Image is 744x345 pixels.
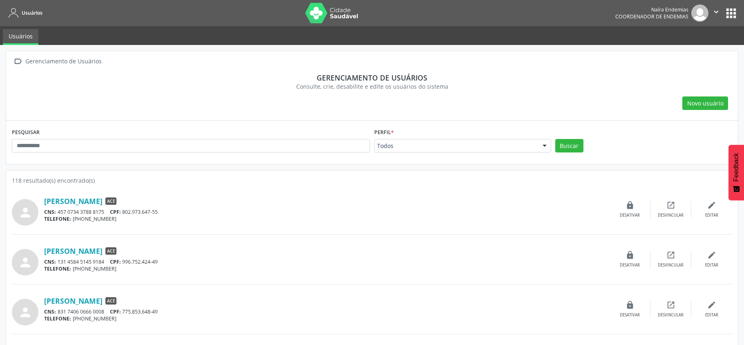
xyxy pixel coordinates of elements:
[620,262,640,268] div: Desativar
[724,6,738,20] button: apps
[682,96,728,110] button: Novo usuário
[658,262,684,268] div: Desvincular
[110,308,121,315] span: CPF:
[110,208,121,215] span: CPF:
[6,6,42,20] a: Usuários
[620,312,640,318] div: Desativar
[44,308,56,315] span: CNS:
[712,7,721,16] i: 
[18,205,33,220] i: person
[626,201,635,210] i: lock
[658,312,684,318] div: Desvincular
[666,201,675,210] i: open_in_new
[705,312,718,318] div: Editar
[44,258,610,265] div: 131 4584 5145 9184 996.752.424-49
[44,215,610,222] div: [PHONE_NUMBER]
[44,265,71,272] span: TELEFONE:
[691,4,708,22] img: img
[105,247,116,255] span: ACE
[626,251,635,260] i: lock
[12,56,24,67] i: 
[705,213,718,218] div: Editar
[626,300,635,309] i: lock
[728,145,744,200] button: Feedback - Mostrar pesquisa
[615,13,688,20] span: Coordenador de Endemias
[707,300,716,309] i: edit
[44,258,56,265] span: CNS:
[705,262,718,268] div: Editar
[44,246,103,255] a: [PERSON_NAME]
[105,297,116,305] span: ACE
[18,305,33,320] i: person
[105,197,116,205] span: ACE
[44,315,610,322] div: [PHONE_NUMBER]
[44,197,103,206] a: [PERSON_NAME]
[708,4,724,22] button: 
[44,208,610,215] div: 457 0734 3788 8175 802.973.647-55
[22,9,42,16] span: Usuários
[44,265,610,272] div: [PHONE_NUMBER]
[110,258,121,265] span: CPF:
[18,82,726,91] div: Consulte, crie, desabilite e edite os usuários do sistema
[18,73,726,82] div: Gerenciamento de usuários
[620,213,640,218] div: Desativar
[44,296,103,305] a: [PERSON_NAME]
[707,251,716,260] i: edit
[24,56,103,67] div: Gerenciamento de Usuários
[658,213,684,218] div: Desvincular
[707,201,716,210] i: edit
[733,153,740,181] span: Feedback
[12,176,732,185] div: 118 resultado(s) encontrado(s)
[44,308,610,315] div: 831 7406 0666 0008 775.853.648-49
[374,126,394,139] label: Perfil
[687,99,724,108] span: Novo usuário
[666,300,675,309] i: open_in_new
[44,208,56,215] span: CNS:
[18,255,33,270] i: person
[377,142,534,150] span: Todos
[44,215,71,222] span: TELEFONE:
[666,251,675,260] i: open_in_new
[3,29,38,45] a: Usuários
[12,56,103,67] a:  Gerenciamento de Usuários
[44,315,71,322] span: TELEFONE:
[615,6,688,13] div: Naíra Endemias
[12,126,40,139] label: PESQUISAR
[555,139,583,153] button: Buscar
